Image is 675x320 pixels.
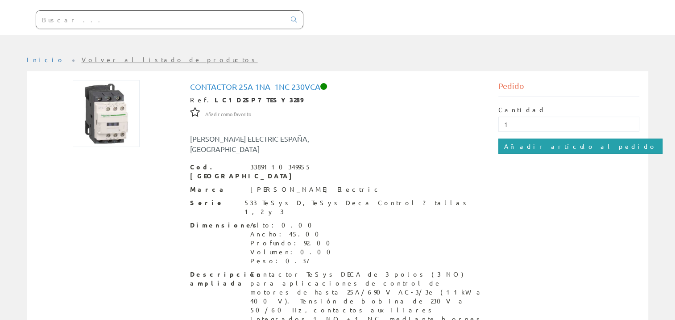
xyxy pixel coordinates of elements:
[183,134,363,154] div: [PERSON_NAME] ELECTRIC ESPAÑA, [GEOGRAPHIC_DATA]
[190,82,485,91] h1: Contactor 25a 1na_1nc 230vca
[190,221,244,230] span: Dimensiones
[190,163,244,181] span: Cod. [GEOGRAPHIC_DATA]
[190,198,238,207] span: Serie
[190,185,244,194] span: Marca
[498,139,663,154] input: Añadir artículo al pedido
[250,185,381,194] div: [PERSON_NAME] Electric
[205,111,251,118] span: Añadir como favorito
[27,55,65,63] a: Inicio
[498,105,546,114] label: Cantidad
[82,55,258,63] a: Volver al listado de productos
[250,239,336,248] div: Profundo: 92.00
[250,230,336,239] div: Ancho: 45.00
[498,80,639,97] div: Pedido
[250,163,311,172] div: 3389110349955
[36,11,286,29] input: Buscar ...
[244,198,485,216] div: 533 TeSys D, TeSys Deca Control ? tallas 1, 2 y 3
[205,109,251,118] a: Añadir como favorito
[190,270,244,288] span: Descripción ampliada
[73,80,140,147] img: Foto artículo Contactor 25a 1na_1nc 230vca (150x150)
[250,221,336,230] div: Alto: 0.00
[250,248,336,257] div: Volumen: 0.00
[215,96,303,104] strong: LC1D25P7 TESY3289
[190,96,485,105] div: Ref.
[250,257,336,265] div: Peso: 0.37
